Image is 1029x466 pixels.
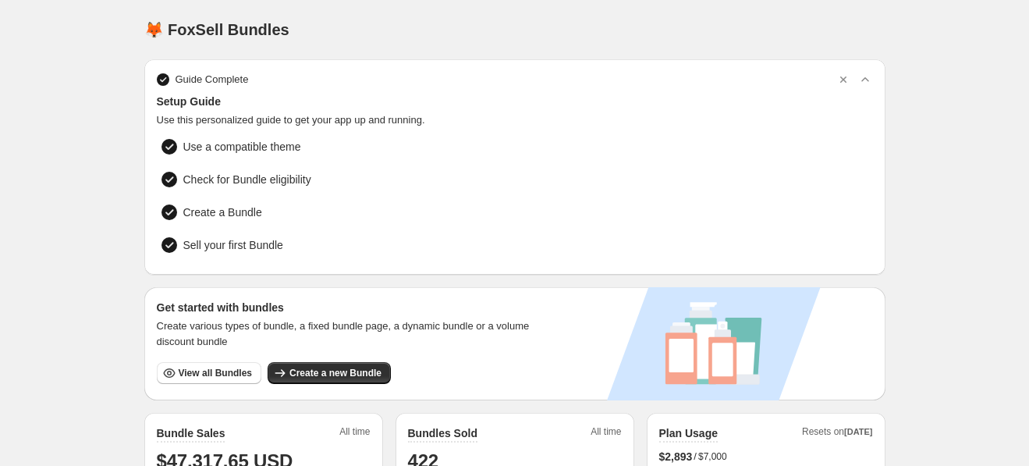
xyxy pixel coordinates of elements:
[268,362,391,384] button: Create a new Bundle
[802,425,873,443] span: Resets on
[176,72,249,87] span: Guide Complete
[659,425,718,441] h2: Plan Usage
[144,20,289,39] h1: 🦊 FoxSell Bundles
[698,450,727,463] span: $7,000
[591,425,621,443] span: All time
[659,449,693,464] span: $ 2,893
[157,425,225,441] h2: Bundle Sales
[659,449,873,464] div: /
[183,172,311,187] span: Check for Bundle eligibility
[157,318,545,350] span: Create various types of bundle, a fixed bundle page, a dynamic bundle or a volume discount bundle
[183,205,262,220] span: Create a Bundle
[408,425,477,441] h2: Bundles Sold
[339,425,370,443] span: All time
[289,367,381,379] span: Create a new Bundle
[844,427,872,436] span: [DATE]
[183,237,283,253] span: Sell your first Bundle
[157,94,873,109] span: Setup Guide
[157,300,545,315] h3: Get started with bundles
[179,367,252,379] span: View all Bundles
[183,139,301,155] span: Use a compatible theme
[157,362,261,384] button: View all Bundles
[157,112,873,128] span: Use this personalized guide to get your app up and running.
